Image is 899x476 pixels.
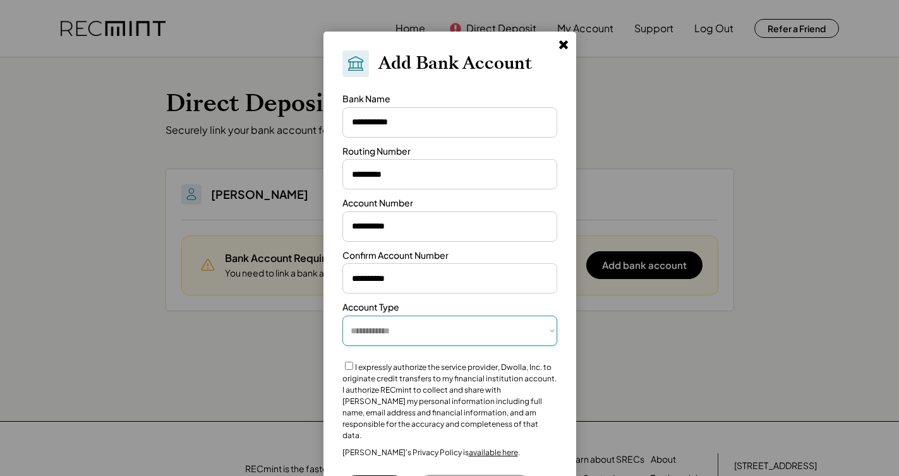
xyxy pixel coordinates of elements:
[469,448,518,457] a: available here
[342,362,557,440] label: I expressly authorize the service provider, Dwolla, Inc. to originate credit transfers to my fina...
[342,249,449,262] div: Confirm Account Number
[378,53,532,74] h2: Add Bank Account
[342,301,399,314] div: Account Type
[342,448,520,458] div: [PERSON_NAME]’s Privacy Policy is .
[342,93,390,105] div: Bank Name
[342,197,413,210] div: Account Number
[346,54,365,73] img: Bank.svg
[342,145,411,158] div: Routing Number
